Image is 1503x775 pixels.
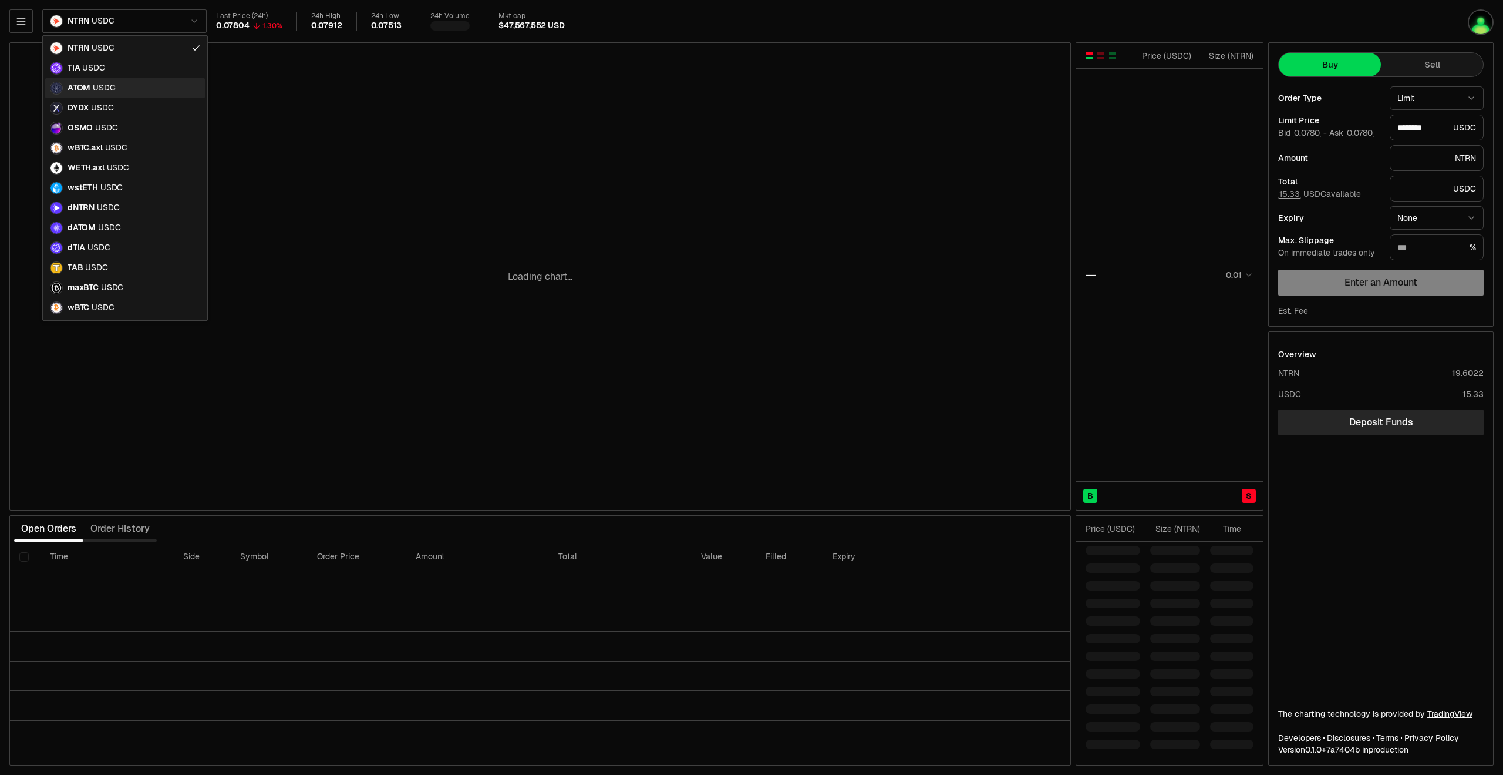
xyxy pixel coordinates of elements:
[68,203,95,213] span: dNTRN
[68,163,105,173] span: WETH.axl
[50,42,62,54] img: NTRN Logo
[107,163,129,173] span: USDC
[68,263,83,273] span: TAB
[95,123,117,133] span: USDC
[82,63,105,73] span: USDC
[50,202,62,214] img: dNTRN Logo
[93,83,115,93] span: USDC
[105,143,127,153] span: USDC
[50,62,62,74] img: TIA Logo
[100,183,123,193] span: USDC
[68,143,103,153] span: wBTC.axl
[87,243,110,253] span: USDC
[91,103,113,113] span: USDC
[68,303,89,313] span: wBTC
[50,262,62,274] img: TAB Logo
[85,263,107,273] span: USDC
[50,222,62,234] img: dATOM Logo
[68,63,80,73] span: TIA
[92,43,114,53] span: USDC
[68,243,85,253] span: dTIA
[68,123,93,133] span: OSMO
[50,162,62,174] img: WETH.axl Logo
[98,223,120,233] span: USDC
[68,103,89,113] span: DYDX
[50,122,62,134] img: OSMO Logo
[68,43,89,53] span: NTRN
[68,83,90,93] span: ATOM
[97,203,119,213] span: USDC
[50,142,62,154] img: wBTC.axl Logo
[50,242,62,254] img: dTIA Logo
[50,102,62,114] img: DYDX Logo
[68,183,98,193] span: wstETH
[68,283,99,293] span: maxBTC
[92,303,114,313] span: USDC
[50,82,62,94] img: ATOM Logo
[50,282,62,294] img: maxBTC Logo
[50,182,62,194] img: wstETH Logo
[50,302,62,314] img: wBTC Logo
[101,283,123,293] span: USDC
[68,223,96,233] span: dATOM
